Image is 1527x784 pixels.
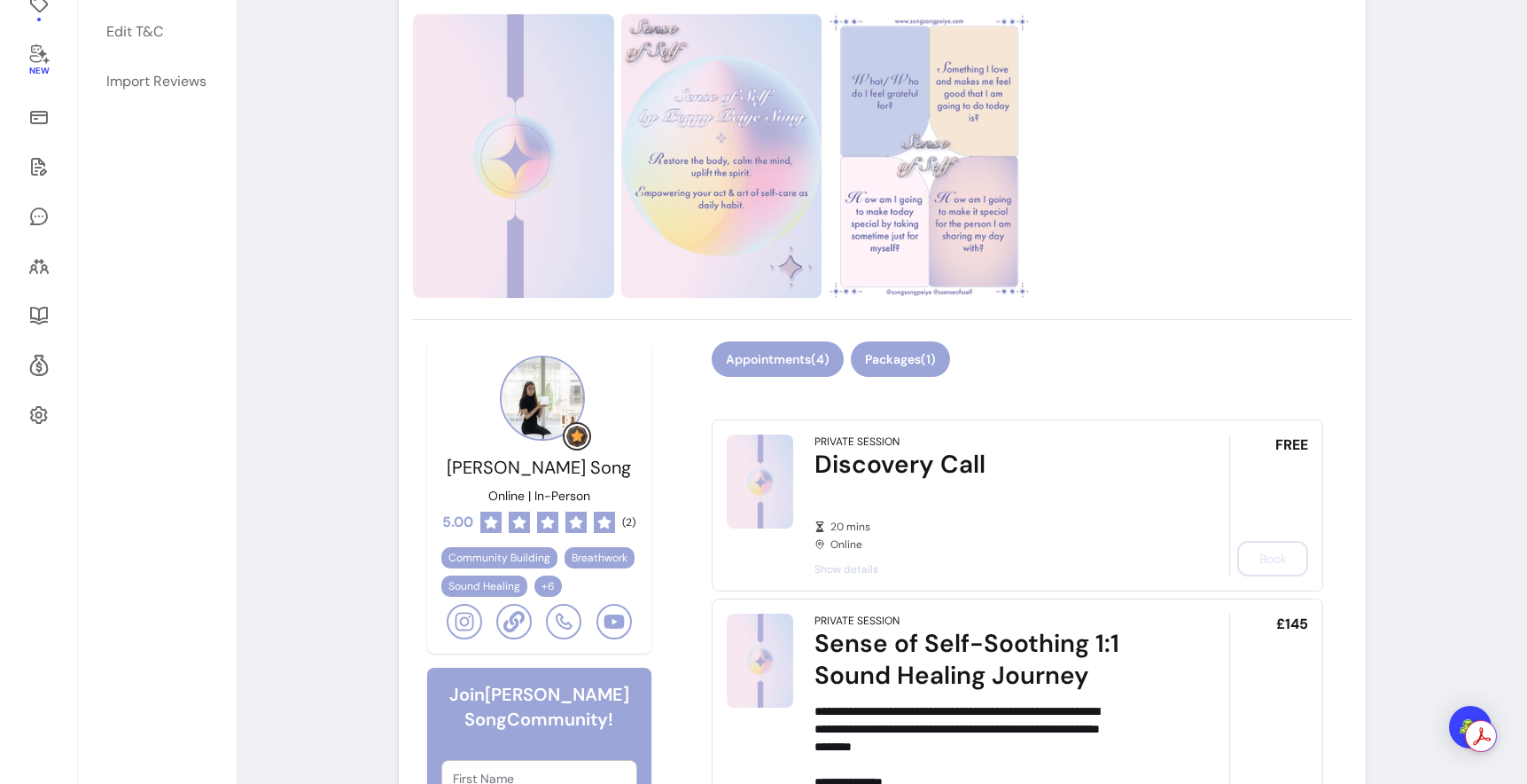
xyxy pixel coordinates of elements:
[448,579,520,593] span: Sound Healing
[727,435,793,529] img: Discovery Call
[621,14,822,298] img: https://d22cr2pskkweo8.cloudfront.net/3e702d29-d617-43b1-84f2-f8bc9de30d2c
[814,614,900,628] div: Private Session
[622,515,635,529] span: ( 2 )
[447,456,631,479] span: [PERSON_NAME] Song
[21,32,56,89] a: New
[538,579,558,593] span: + 6
[814,520,1180,552] div: Online
[712,341,844,377] button: Appointments(4)
[814,628,1180,692] div: Sense of Self-Soothing 1:1 Sound Healing Journey
[96,60,218,103] a: Import Reviews
[1449,706,1492,749] div: Open Intercom Messenger
[96,11,218,53] a: Edit T&C
[21,145,56,188] a: Waivers
[442,512,473,533] span: 5.00
[28,66,48,77] span: New
[727,614,793,708] img: Sense of Self-Soothing 1:1 Sound Healing Journey
[21,344,56,387] a: Refer & Earn
[413,14,614,299] img: https://d22cr2pskkweo8.cloudfront.net/af008573-16fb-4a43-9b2b-c9fd22944c33
[21,394,56,436] a: Settings
[851,341,950,377] button: Packages(1)
[814,435,900,449] div: Private Session
[106,71,206,92] div: Import Reviews
[1276,614,1308,635] span: £145
[488,487,590,505] p: Online | In-Person
[830,520,1180,534] span: 20 mins
[814,449,1180,481] div: Discovery Call
[500,356,585,441] img: Provider image
[21,195,56,238] a: My Messages
[106,21,163,43] div: Edit T&C
[21,245,56,287] a: Clients
[566,426,588,447] img: Grow
[21,294,56,337] a: Resources
[448,551,550,565] span: Community Building
[814,562,1180,576] span: Show details
[21,96,56,138] a: Sales
[1275,435,1308,456] span: FREE
[572,551,627,565] span: Breathwork
[829,14,1030,299] img: https://d22cr2pskkweo8.cloudfront.net/820301ad-f220-49a6-b4af-e742ef18f69a
[441,682,637,732] h6: Join [PERSON_NAME] Song Community!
